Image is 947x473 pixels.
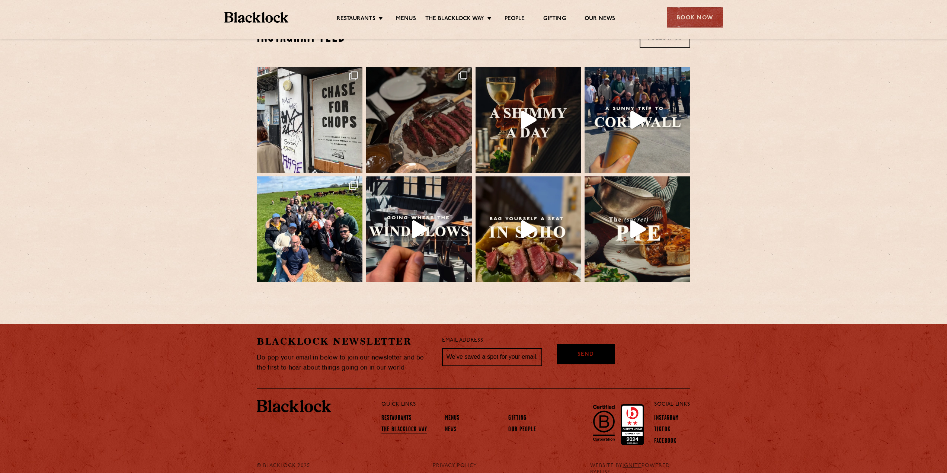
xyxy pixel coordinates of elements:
[621,404,644,445] img: Accred_2023_2star.png
[442,336,483,345] label: Email Address
[433,463,477,469] a: PRIVACY POLICY
[381,400,630,409] p: Quick Links
[623,463,642,469] a: IGNITE
[257,176,362,282] img: A few times a year —especially when the weather’s this good 🌞 we load up and head out the city to...
[366,67,472,173] a: Clone
[349,71,358,80] svg: Clone
[589,400,619,445] img: B-Corp-Logo-Black-RGB.svg
[381,426,427,434] a: The Blacklock Way
[585,176,690,282] img: Consider us totally pie-eyed with the secret off-menu Blacklock Pie 🥧♥️💯 While there's only a doz...
[585,15,615,23] a: Our News
[366,67,472,173] img: Prime Rib ⏩ Pigs Head ⏩ Cheesecake You deserve it 💋 #blacklock #primerib #steak #steaklover #meat...
[578,351,594,359] span: Send
[476,176,581,282] a: Play
[630,220,646,238] svg: Play
[521,111,537,129] svg: Play
[585,67,690,173] img: This is the whole point ♥️ we might be just a restaurant but there is so much more to what we do ...
[543,15,566,23] a: Gifting
[257,353,431,373] p: Do pop your email in below to join our newsletter and be the first to hear about things going on ...
[458,71,467,80] svg: Clone
[654,415,679,423] a: Instagram
[349,181,358,190] svg: Clone
[654,438,676,446] a: Facebook
[257,176,362,282] a: Clone
[257,400,331,412] img: BL_Textured_Logo-footer-cropped.svg
[224,12,289,23] img: BL_Textured_Logo-footer-cropped.svg
[396,15,416,23] a: Menus
[476,176,581,282] img: There's one thing on our minds today —and that's lunch💯🥩♥️ We couldn't think of a better way to k...
[585,176,690,282] a: Play
[667,7,723,28] div: Book Now
[445,415,460,423] a: Menus
[442,348,542,367] input: We’ve saved a spot for your email...
[476,67,581,173] a: Play
[521,220,537,238] svg: Play
[654,426,671,434] a: TikTok
[445,426,457,434] a: News
[257,335,431,348] h2: Blacklock Newsletter
[366,176,472,282] img: You've got to follow your fork sometimes ♥️ #blacklock #meatlover #steakrestaurant #londonfoodie ...
[257,67,362,173] a: Clone
[412,220,428,238] svg: Play
[654,400,690,409] p: Social Links
[257,67,362,173] img: 🚨 For those gearing up for the Great Manchester Run today—we’ve got your back! 🚨 With the finish ...
[425,15,484,23] a: The Blacklock Way
[585,67,690,173] a: Play
[476,67,581,173] img: Rumour has it… 🍸😘 #londonrestaurants #manchester #steaknight #steaklovers #shimmy #steak #cocktai...
[505,15,525,23] a: People
[630,111,646,129] svg: Play
[381,415,412,423] a: Restaurants
[508,426,536,434] a: Our People
[508,415,527,423] a: Gifting
[366,176,472,282] a: Play
[337,15,375,23] a: Restaurants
